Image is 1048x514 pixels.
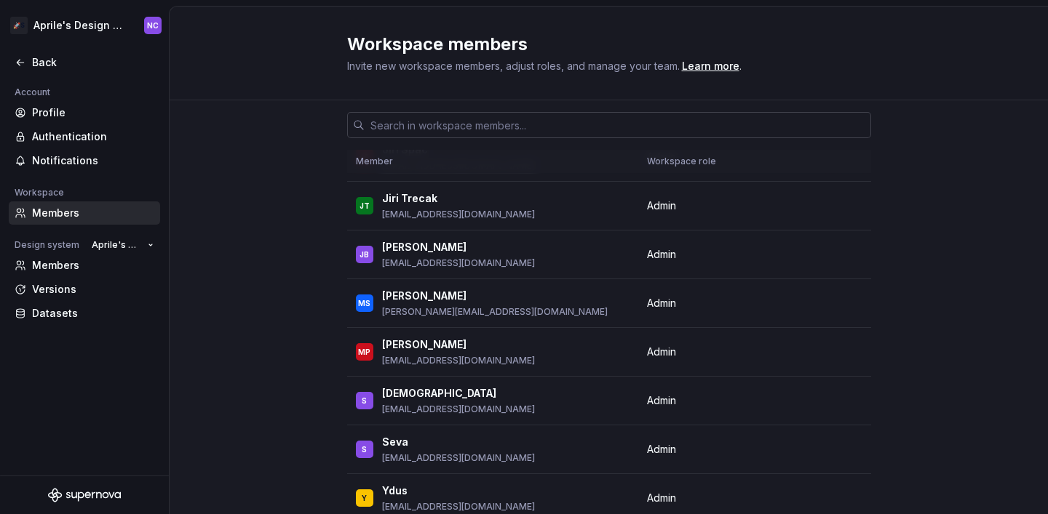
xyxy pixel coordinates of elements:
[647,247,676,262] span: Admin
[360,198,370,213] div: JT
[32,129,154,144] div: Authentication
[147,20,159,31] div: NC
[92,239,142,251] span: Aprile's Design System
[647,345,676,359] span: Admin
[347,150,638,174] th: Member
[382,337,467,352] p: [PERSON_NAME]
[9,125,160,148] a: Authentication
[382,483,408,498] p: Ydus
[382,209,535,220] p: [EMAIL_ADDRESS][DOMAIN_NAME]
[32,282,154,297] div: Versions
[362,393,367,408] div: S
[9,184,70,201] div: Workspace
[638,150,833,174] th: Workspace role
[32,258,154,273] div: Members
[647,393,676,408] span: Admin
[10,17,28,34] div: 🚀S
[32,105,154,120] div: Profile
[9,201,160,225] a: Members
[9,51,160,74] a: Back
[365,112,871,138] input: Search in workspace members...
[9,149,160,172] a: Notifications
[360,247,369,262] div: JB
[382,386,496,401] p: [DEMOGRAPHIC_DATA]
[33,18,127,33] div: Aprile's Design System
[362,491,367,505] div: Y
[382,435,408,449] p: Seva
[32,55,154,70] div: Back
[647,491,676,505] span: Admin
[362,442,367,457] div: S
[647,442,676,457] span: Admin
[382,501,535,513] p: [EMAIL_ADDRESS][DOMAIN_NAME]
[32,206,154,220] div: Members
[9,254,160,277] a: Members
[382,191,437,206] p: Jiri Trecak
[682,59,739,73] a: Learn more
[3,9,166,41] button: 🚀SAprile's Design SystemNC
[48,488,121,502] svg: Supernova Logo
[382,403,535,415] p: [EMAIL_ADDRESS][DOMAIN_NAME]
[358,296,370,310] div: MS
[382,289,467,303] p: [PERSON_NAME]
[32,306,154,321] div: Datasets
[9,236,85,254] div: Design system
[382,355,535,366] p: [EMAIL_ADDRESS][DOMAIN_NAME]
[680,61,742,72] span: .
[9,302,160,325] a: Datasets
[9,278,160,301] a: Versions
[9,101,160,124] a: Profile
[382,257,535,269] p: [EMAIL_ADDRESS][DOMAIN_NAME]
[32,153,154,168] div: Notifications
[382,452,535,464] p: [EMAIL_ADDRESS][DOMAIN_NAME]
[382,306,608,318] p: [PERSON_NAME][EMAIL_ADDRESS][DOMAIN_NAME]
[382,240,467,254] p: [PERSON_NAME]
[647,198,676,213] span: Admin
[347,33,854,56] h2: Workspace members
[9,84,56,101] div: Account
[647,296,676,310] span: Admin
[358,345,370,359] div: MP
[347,60,680,72] span: Invite new workspace members, adjust roles, and manage your team.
